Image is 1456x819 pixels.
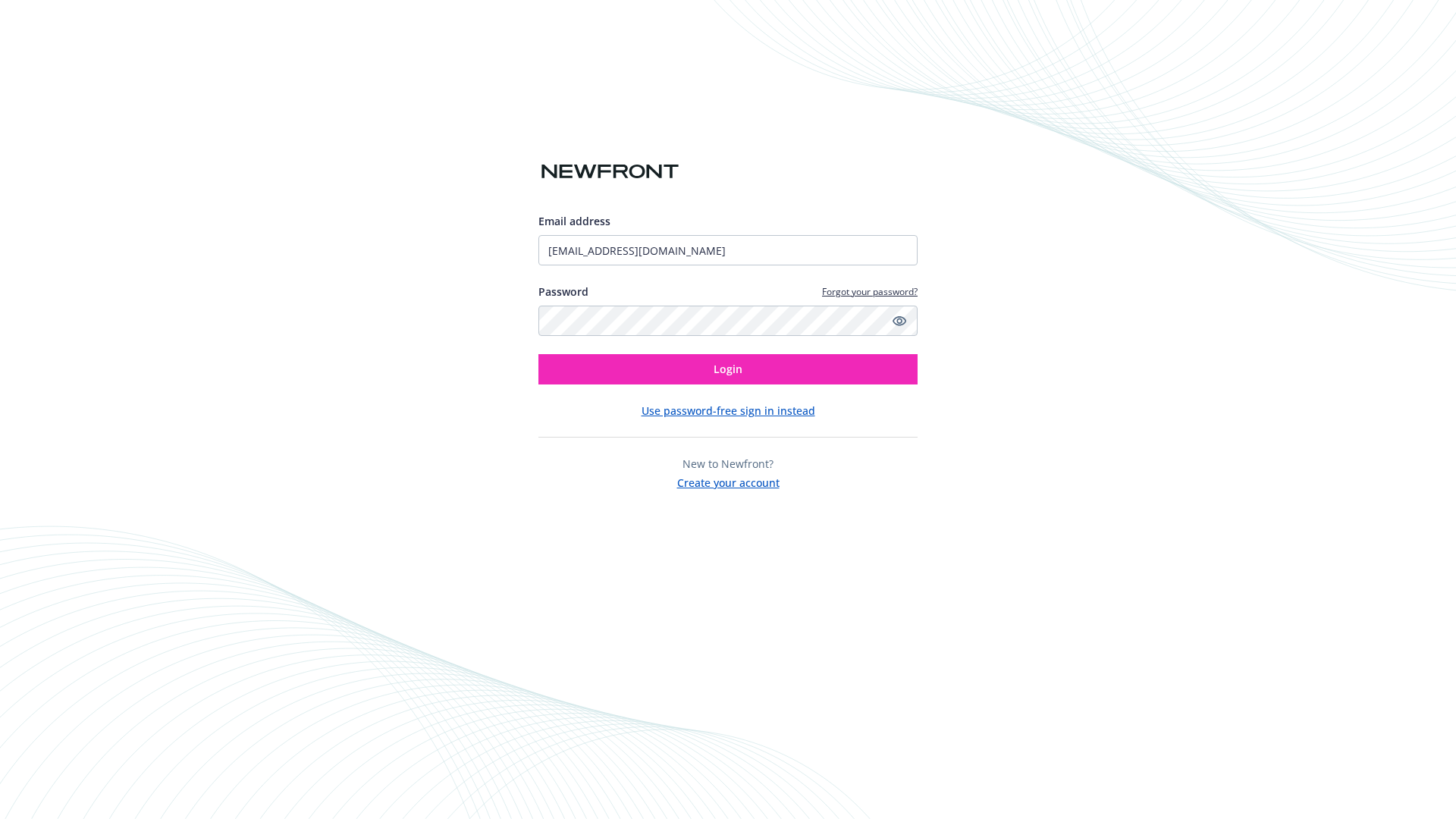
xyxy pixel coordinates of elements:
[677,472,780,491] button: Create your account
[682,457,773,471] span: New to Newfront?
[822,285,918,298] a: Forgot your password?
[714,362,742,376] span: Login
[538,354,918,384] button: Login
[642,403,815,419] button: Use password-free sign in instead
[538,284,588,300] label: Password
[538,158,682,185] img: Newfront logo
[538,235,918,265] input: Enter your email
[890,312,908,330] a: Show password
[538,214,610,228] span: Email address
[538,306,918,336] input: Enter your password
